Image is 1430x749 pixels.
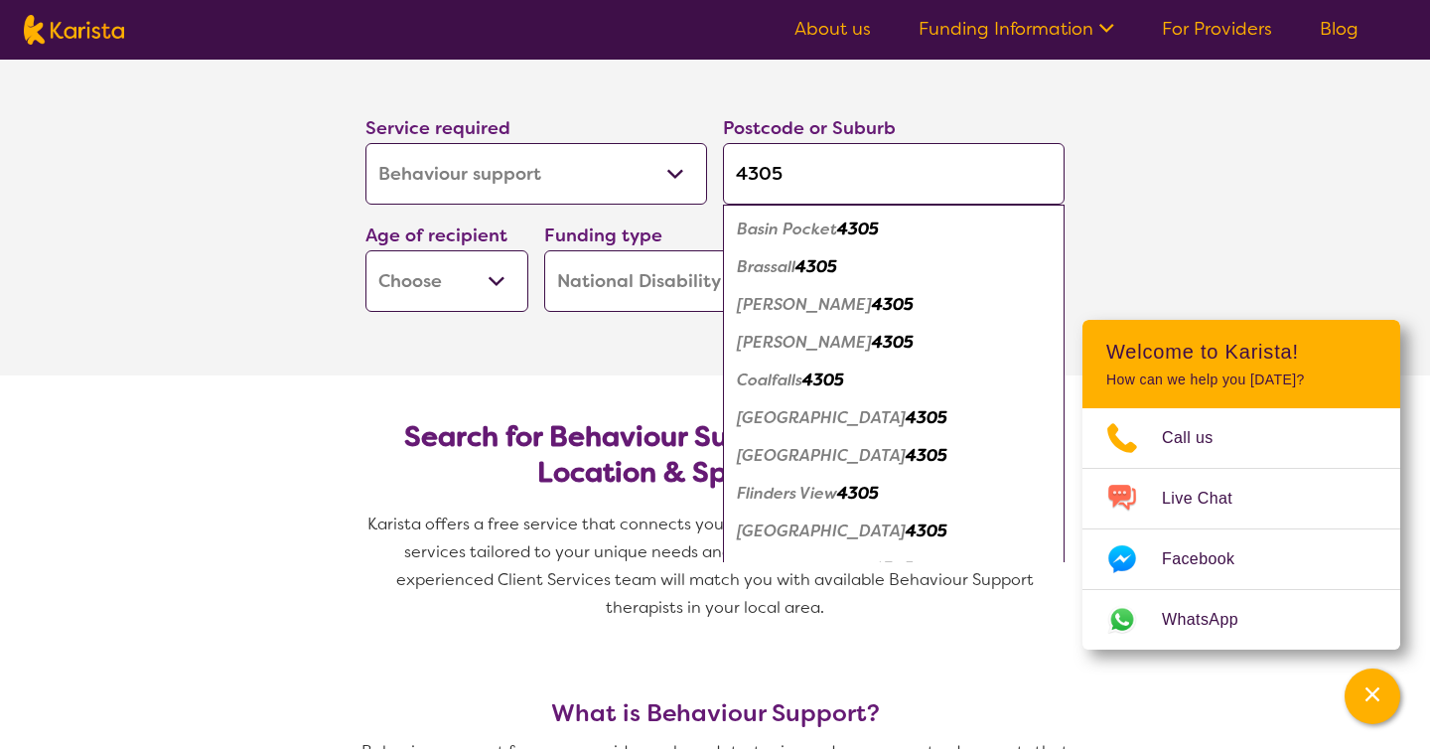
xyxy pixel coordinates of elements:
em: Flinders View [737,483,837,504]
em: 4305 [795,256,837,277]
em: 4305 [802,370,844,390]
div: Basin Pocket 4305 [733,211,1055,248]
span: Live Chat [1162,484,1256,514]
a: Web link opens in a new tab. [1082,590,1400,650]
em: 4305 [872,294,914,315]
em: 4305 [872,558,914,579]
em: [GEOGRAPHIC_DATA] [737,407,906,428]
label: Age of recipient [365,224,507,247]
img: Karista logo [24,15,124,45]
label: Funding type [544,224,662,247]
a: About us [794,17,871,41]
input: Type [723,143,1065,205]
em: 4305 [906,407,947,428]
em: [PERSON_NAME] [737,332,872,353]
em: 4305 [906,445,947,466]
em: [PERSON_NAME] [737,558,872,579]
em: Brassall [737,256,795,277]
div: Brassall 4305 [733,248,1055,286]
div: Bremer 4305 [733,286,1055,324]
em: [GEOGRAPHIC_DATA] [737,521,906,541]
em: [GEOGRAPHIC_DATA] [737,445,906,466]
span: Facebook [1162,544,1258,574]
div: Ipswich 4305 [733,513,1055,550]
em: [PERSON_NAME] [737,294,872,315]
p: How can we help you [DATE]? [1106,372,1376,388]
a: Funding Information [919,17,1114,41]
span: Call us [1162,423,1237,453]
a: For Providers [1162,17,1272,41]
div: Channel Menu [1082,320,1400,650]
h3: What is Behaviour Support? [357,699,1072,727]
em: Basin Pocket [737,219,837,239]
em: 4305 [906,521,947,541]
div: Eastern Heights 4305 [733,437,1055,475]
em: Coalfalls [737,370,802,390]
ul: Choose channel [1082,408,1400,650]
a: Blog [1320,17,1358,41]
em: 4305 [837,219,879,239]
em: 4305 [872,332,914,353]
div: Leichhardt 4305 [733,550,1055,588]
label: Postcode or Suburb [723,116,896,140]
label: Service required [365,116,510,140]
button: Channel Menu [1345,669,1400,724]
em: 4305 [837,483,879,504]
h2: Search for Behaviour Support Practitioners by Location & Specific Needs [381,419,1049,491]
div: Coalfalls 4305 [733,362,1055,399]
div: Flinders View 4305 [733,475,1055,513]
div: Churchill 4305 [733,324,1055,362]
h2: Welcome to Karista! [1106,340,1376,364]
p: Karista offers a free service that connects you with Behaviour Support and other disability servi... [357,511,1072,622]
div: East Ipswich 4305 [733,399,1055,437]
span: WhatsApp [1162,605,1262,635]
